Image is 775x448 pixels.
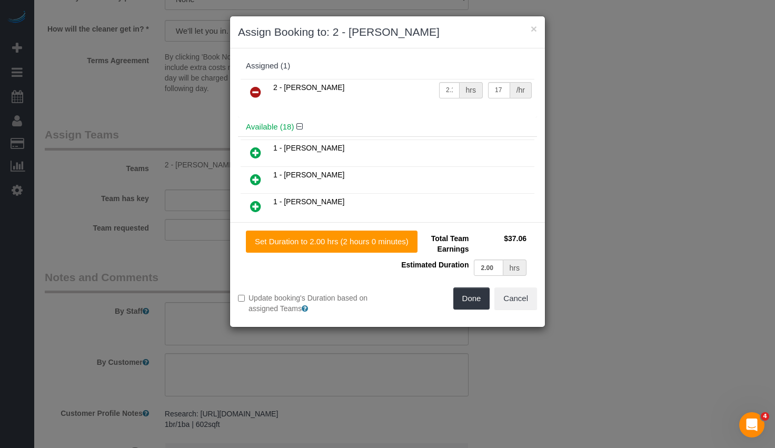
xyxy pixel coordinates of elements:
[246,123,529,132] h4: Available (18)
[273,171,344,179] span: 1 - [PERSON_NAME]
[494,287,537,310] button: Cancel
[531,23,537,34] button: ×
[273,144,344,152] span: 1 - [PERSON_NAME]
[471,231,529,257] td: $37.06
[761,412,769,421] span: 4
[503,260,526,276] div: hrs
[273,197,344,206] span: 1 - [PERSON_NAME]
[453,287,490,310] button: Done
[395,231,471,257] td: Total Team Earnings
[510,82,532,98] div: /hr
[238,293,380,314] label: Update booking's Duration based on assigned Teams
[246,231,418,253] button: Set Duration to 2.00 hrs (2 hours 0 minutes)
[401,261,469,269] span: Estimated Duration
[238,295,245,302] input: Update booking's Duration based on assigned Teams
[739,412,764,437] iframe: Intercom live chat
[273,83,344,92] span: 2 - [PERSON_NAME]
[246,62,529,71] div: Assigned (1)
[460,82,483,98] div: hrs
[238,24,537,40] h3: Assign Booking to: 2 - [PERSON_NAME]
